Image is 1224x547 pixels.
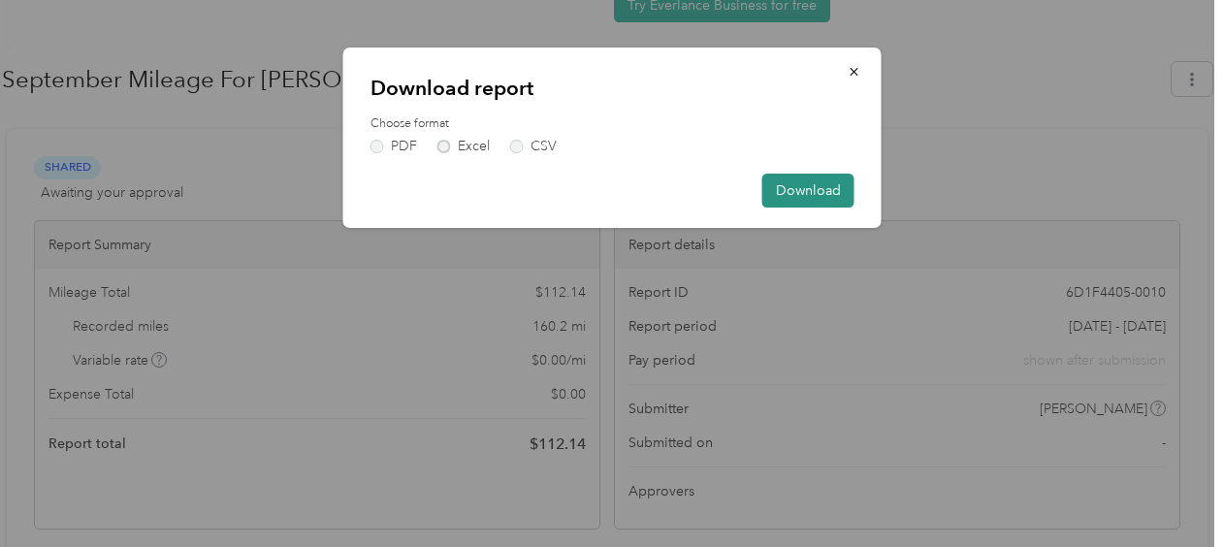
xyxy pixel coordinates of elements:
[510,140,557,153] label: CSV
[370,140,417,153] label: PDF
[370,75,854,102] p: Download report
[762,174,854,208] button: Download
[437,140,490,153] label: Excel
[370,115,854,133] label: Choose format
